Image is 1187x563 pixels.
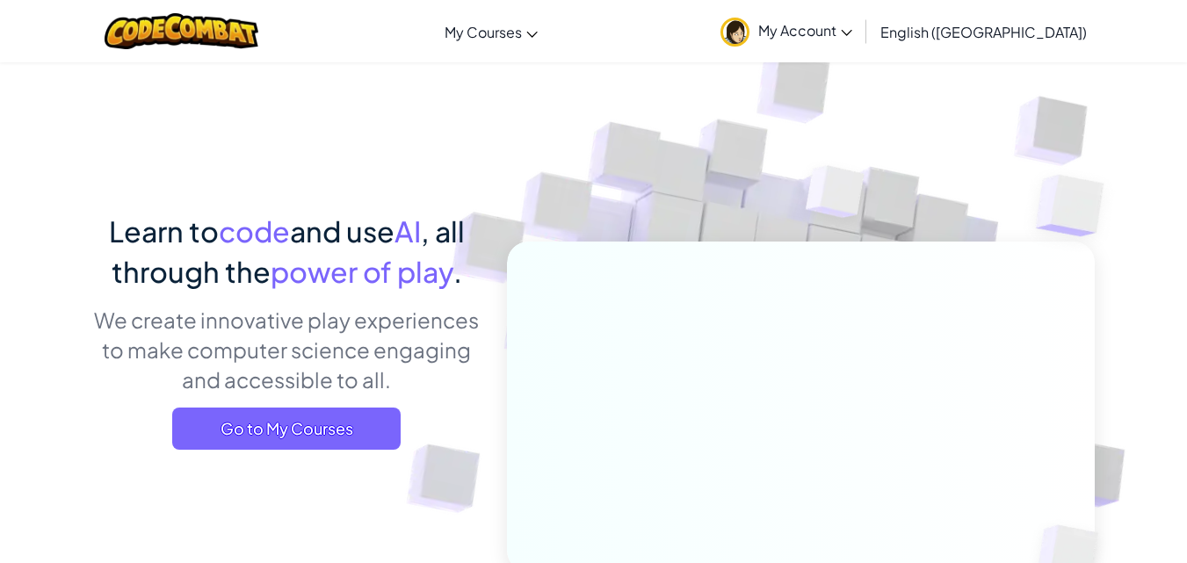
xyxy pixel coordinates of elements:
[219,213,290,249] span: code
[290,213,394,249] span: and use
[271,254,453,289] span: power of play
[453,254,462,289] span: .
[93,305,481,394] p: We create innovative play experiences to make computer science engaging and accessible to all.
[394,213,421,249] span: AI
[758,21,852,40] span: My Account
[712,4,861,59] a: My Account
[172,408,401,450] a: Go to My Courses
[772,131,899,262] img: Overlap cubes
[720,18,749,47] img: avatar
[109,213,219,249] span: Learn to
[445,23,522,41] span: My Courses
[880,23,1087,41] span: English ([GEOGRAPHIC_DATA])
[872,8,1096,55] a: English ([GEOGRAPHIC_DATA])
[1001,132,1153,280] img: Overlap cubes
[436,8,546,55] a: My Courses
[105,13,258,49] img: CodeCombat logo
